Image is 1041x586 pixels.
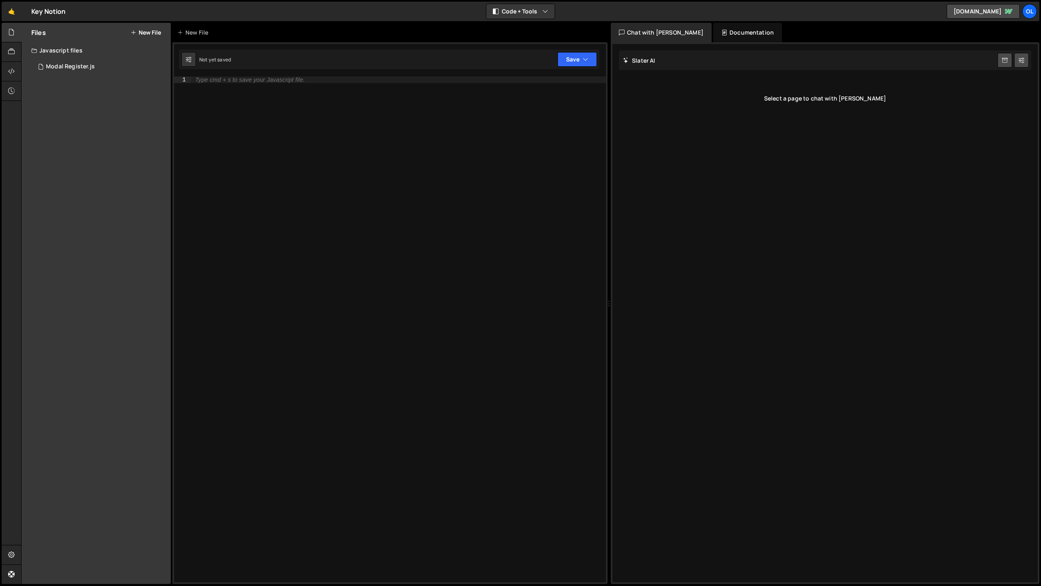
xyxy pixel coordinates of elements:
div: Chat with [PERSON_NAME] [611,23,712,42]
div: 16309/44079.js [31,59,171,75]
h2: Files [31,28,46,37]
div: Javascript files [22,42,171,59]
div: Select a page to chat with [PERSON_NAME] [619,82,1031,115]
div: Key Notion [31,7,66,16]
div: Modal Register.js [46,63,95,70]
button: Code + Tools [486,4,555,19]
a: Ol [1022,4,1037,19]
div: New File [177,28,211,37]
button: New File [131,29,161,36]
div: 1 [174,77,191,83]
div: Type cmd + s to save your Javascript file. [195,77,305,83]
a: [DOMAIN_NAME] [947,4,1020,19]
div: Documentation [713,23,782,42]
button: Save [558,52,597,67]
h2: Slater AI [623,57,656,64]
a: 🤙 [2,2,22,21]
div: Not yet saved [199,56,231,63]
